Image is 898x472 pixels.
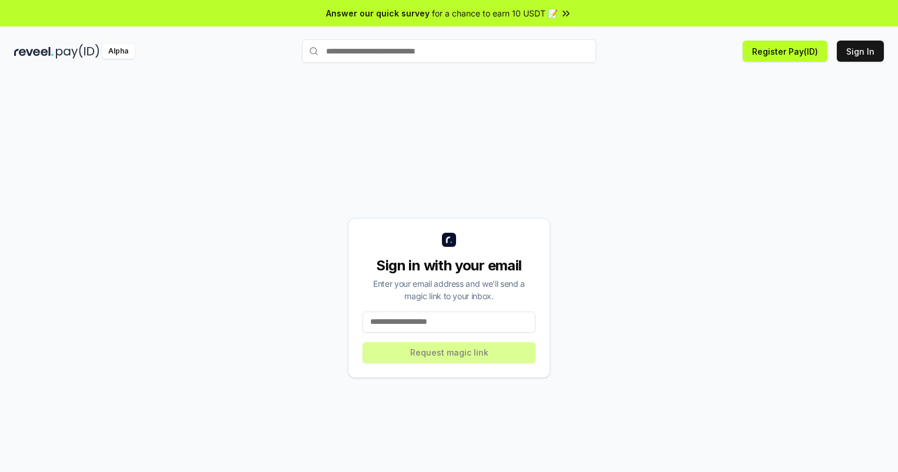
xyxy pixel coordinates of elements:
span: Answer our quick survey [326,7,430,19]
div: Enter your email address and we’ll send a magic link to your inbox. [362,277,536,302]
span: for a chance to earn 10 USDT 📝 [432,7,558,19]
img: pay_id [56,44,99,59]
img: reveel_dark [14,44,54,59]
button: Register Pay(ID) [743,41,827,62]
div: Alpha [102,44,135,59]
img: logo_small [442,233,456,247]
div: Sign in with your email [362,256,536,275]
button: Sign In [837,41,884,62]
